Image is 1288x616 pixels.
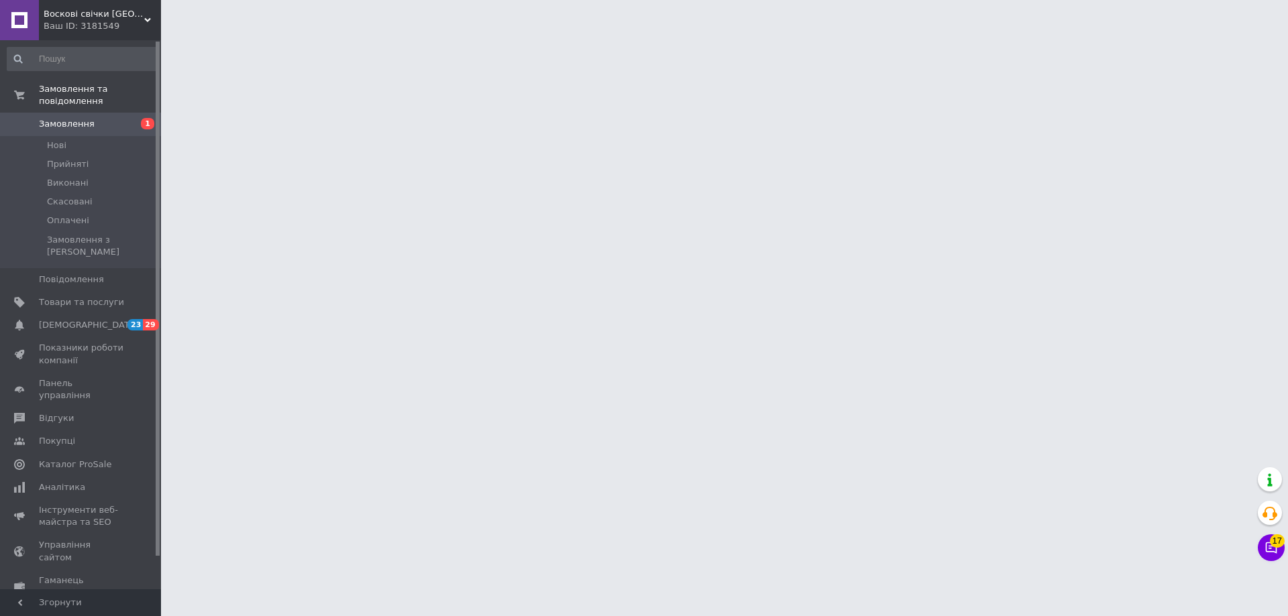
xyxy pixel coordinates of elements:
[47,214,89,227] span: Оплачені
[39,481,85,493] span: Аналітика
[1258,534,1285,561] button: Чат з покупцем17
[1270,534,1285,548] span: 17
[47,177,89,189] span: Виконані
[39,574,124,599] span: Гаманець компанії
[39,342,124,366] span: Показники роботи компанії
[47,139,66,151] span: Нові
[141,118,154,129] span: 1
[39,504,124,528] span: Інструменти веб-майстра та SEO
[39,435,75,447] span: Покупці
[44,8,144,20] span: Воскові свічки Одеса
[47,196,93,208] span: Скасовані
[39,296,124,308] span: Товари та послуги
[39,83,161,107] span: Замовлення та повідомлення
[44,20,161,32] div: Ваш ID: 3181549
[7,47,158,71] input: Пошук
[39,458,111,471] span: Каталог ProSale
[39,118,95,130] span: Замовлення
[39,377,124,402] span: Панель управління
[143,319,158,330] span: 29
[39,412,74,424] span: Відгуки
[47,158,89,170] span: Прийняті
[39,319,138,331] span: [DEMOGRAPHIC_DATA]
[47,234,157,258] span: Замовлення з [PERSON_NAME]
[39,273,104,286] span: Повідомлення
[39,539,124,563] span: Управління сайтом
[127,319,143,330] span: 23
